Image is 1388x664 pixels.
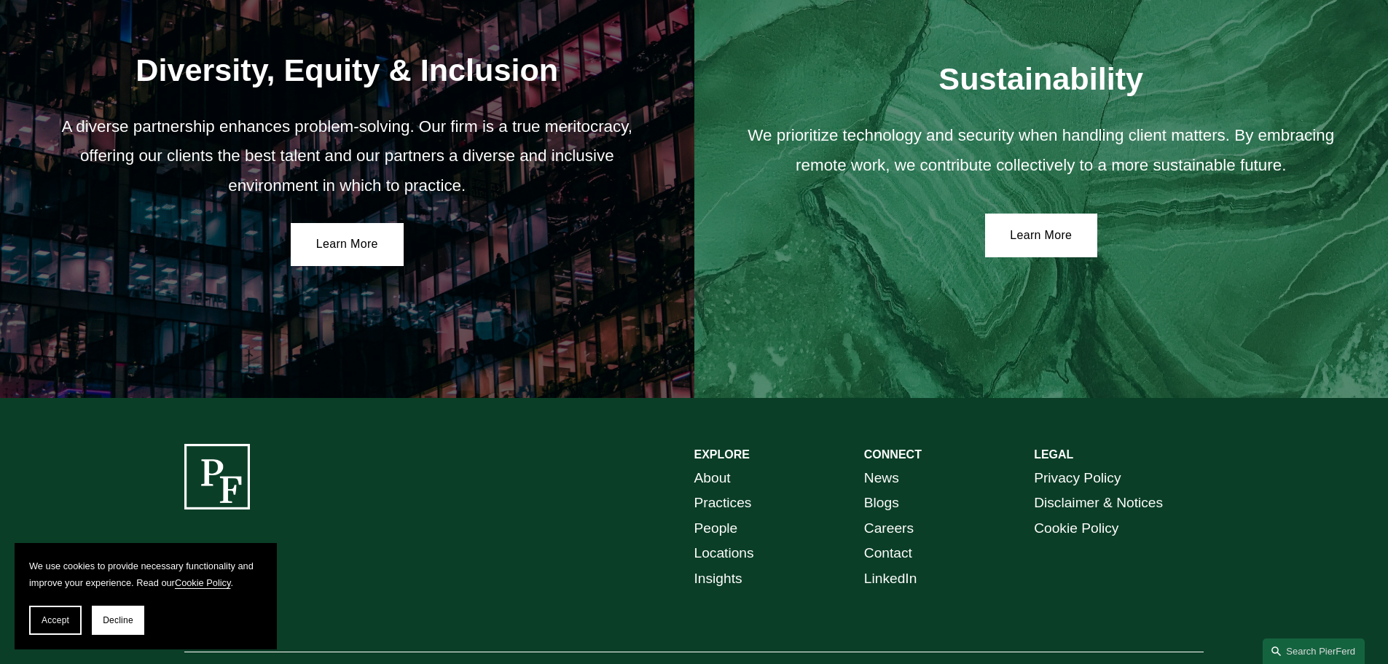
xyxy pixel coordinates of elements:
[1034,466,1121,491] a: Privacy Policy
[175,577,231,588] a: Cookie Policy
[103,615,133,625] span: Decline
[1263,638,1365,664] a: Search this site
[694,448,750,461] strong: EXPLORE
[864,541,912,566] a: Contact
[1034,491,1163,516] a: Disclaimer & Notices
[29,606,82,635] button: Accept
[864,491,899,516] a: Blogs
[864,466,899,491] a: News
[92,606,144,635] button: Decline
[736,60,1346,98] h2: Sustainability
[29,558,262,591] p: We use cookies to provide necessary functionality and improve your experience. Read our .
[985,214,1098,257] a: Learn More
[694,541,754,566] a: Locations
[1034,516,1118,542] a: Cookie Policy
[694,466,731,491] a: About
[15,543,277,649] section: Cookie banner
[291,223,404,267] a: Learn More
[42,51,652,89] h2: Diversity, Equity & Inclusion
[736,121,1346,180] p: We prioritize technology and security when handling client matters. By embracing remote work, we ...
[694,516,738,542] a: People
[694,566,742,592] a: Insights
[864,448,922,461] strong: CONNECT
[42,615,69,625] span: Accept
[864,566,917,592] a: LinkedIn
[694,491,752,516] a: Practices
[42,112,652,200] p: A diverse partnership enhances problem-solving. Our firm is a true meritocracy, offering our clie...
[1034,448,1073,461] strong: LEGAL
[864,516,914,542] a: Careers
